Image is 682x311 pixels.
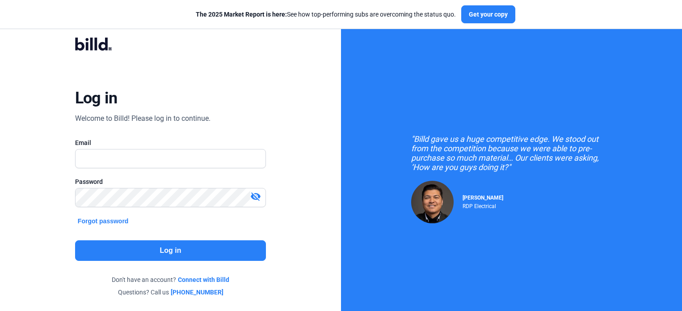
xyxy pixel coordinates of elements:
[411,134,612,172] div: "Billd gave us a huge competitive edge. We stood out from the competition because we were able to...
[461,5,515,23] button: Get your copy
[463,201,503,209] div: RDP Electrical
[75,113,210,124] div: Welcome to Billd! Please log in to continue.
[178,275,229,284] a: Connect with Billd
[75,288,266,297] div: Questions? Call us
[250,191,261,202] mat-icon: visibility_off
[411,181,454,223] img: Raul Pacheco
[75,88,118,108] div: Log in
[196,10,456,19] div: See how top-performing subs are overcoming the status quo.
[75,177,266,186] div: Password
[75,216,131,226] button: Forgot password
[75,275,266,284] div: Don't have an account?
[75,240,266,261] button: Log in
[75,138,266,147] div: Email
[463,195,503,201] span: [PERSON_NAME]
[196,11,287,18] span: The 2025 Market Report is here:
[171,288,223,297] a: [PHONE_NUMBER]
